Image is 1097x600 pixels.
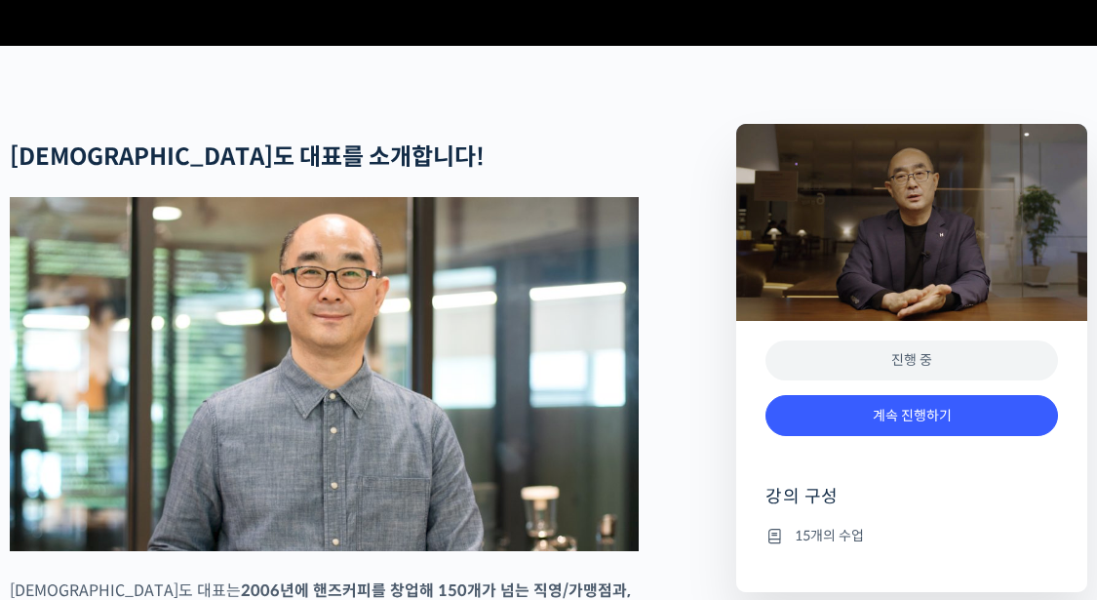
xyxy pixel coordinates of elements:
[765,340,1058,380] div: 진행 중
[129,438,252,487] a: 대화
[252,438,374,487] a: 설정
[765,485,1058,524] h4: 강의 구성
[178,468,202,484] span: 대화
[10,142,485,172] strong: [DEMOGRAPHIC_DATA]도 대표를 소개합니다!
[61,467,73,483] span: 홈
[6,438,129,487] a: 홈
[765,395,1058,437] a: 계속 진행하기
[301,467,325,483] span: 설정
[765,524,1058,547] li: 15개의 수업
